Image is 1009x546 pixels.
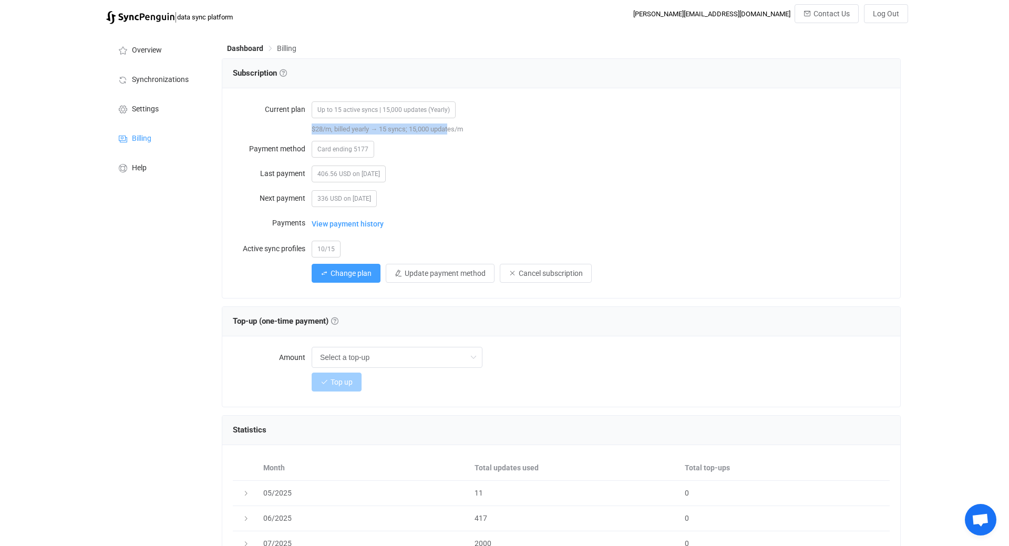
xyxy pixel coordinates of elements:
[312,141,374,158] span: Card ending 5177
[469,462,679,474] div: Total updates used
[106,123,211,152] a: Billing
[469,512,679,524] div: 417
[233,347,312,368] label: Amount
[177,13,233,21] span: data sync platform
[312,264,380,283] button: Change plan
[106,35,211,64] a: Overview
[312,190,377,207] span: 336 USD on [DATE]
[312,347,482,368] input: Select a top-up
[258,512,469,524] div: 06/2025
[965,504,996,535] a: Open chat
[331,378,353,386] span: Top up
[106,94,211,123] a: Settings
[106,11,174,24] img: syncpenguin.svg
[277,44,296,53] span: Billing
[633,10,790,18] div: [PERSON_NAME][EMAIL_ADDRESS][DOMAIN_NAME]
[227,45,296,52] div: Breadcrumb
[258,462,469,474] div: Month
[312,373,362,392] button: Top up
[519,269,583,277] span: Cancel subscription
[679,512,890,524] div: 0
[873,9,899,18] span: Log Out
[106,64,211,94] a: Synchronizations
[500,264,592,283] button: Cancel subscription
[386,264,495,283] button: Update payment method
[233,138,312,159] label: Payment method
[132,46,162,55] span: Overview
[233,163,312,184] label: Last payment
[233,68,287,78] span: Subscription
[405,269,486,277] span: Update payment method
[174,9,177,24] span: |
[233,188,312,209] label: Next payment
[331,269,372,277] span: Change plan
[132,164,147,172] span: Help
[132,105,159,114] span: Settings
[233,99,312,120] label: Current plan
[132,135,151,143] span: Billing
[132,76,189,84] span: Synchronizations
[469,487,679,499] div: 11
[106,152,211,182] a: Help
[233,425,266,435] span: Statistics
[106,9,233,24] a: |data sync platform
[312,241,341,257] span: 10/15
[679,462,890,474] div: Total top-ups
[233,238,312,259] label: Active sync profiles
[258,487,469,499] div: 05/2025
[312,101,456,118] span: Up to 15 active syncs | 15,000 updates (Yearly)
[227,44,263,53] span: Dashboard
[233,316,338,326] span: Top-up (one-time payment)
[312,125,463,133] span: $28/m, billed yearly → 15 syncs; 15,000 updates/m
[312,213,384,234] span: View payment history
[864,4,908,23] button: Log Out
[679,487,890,499] div: 0
[814,9,850,18] span: Contact Us
[795,4,859,23] button: Contact Us
[233,212,312,233] label: Payments
[312,166,386,182] span: 406.56 USD on [DATE]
